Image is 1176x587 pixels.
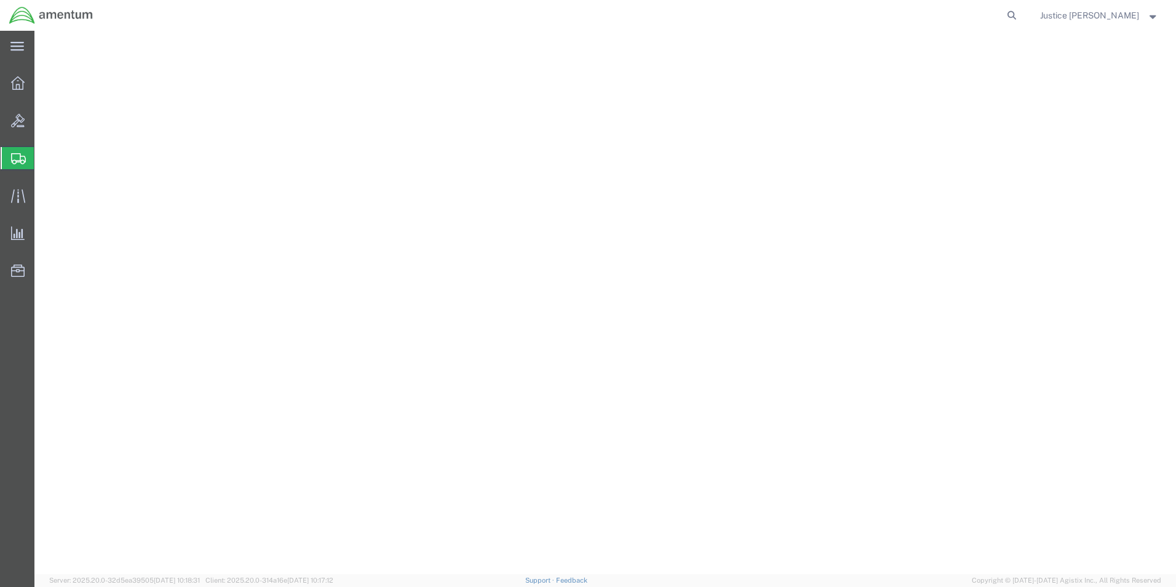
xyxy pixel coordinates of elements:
[34,31,1176,574] iframe: FS Legacy Container
[287,577,333,584] span: [DATE] 10:17:12
[49,577,200,584] span: Server: 2025.20.0-32d5ea39505
[9,6,93,25] img: logo
[556,577,587,584] a: Feedback
[1039,8,1159,23] button: Justice [PERSON_NAME]
[154,577,200,584] span: [DATE] 10:18:31
[1040,9,1139,22] span: Justice Milliganhill
[972,575,1161,586] span: Copyright © [DATE]-[DATE] Agistix Inc., All Rights Reserved
[205,577,333,584] span: Client: 2025.20.0-314a16e
[525,577,556,584] a: Support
